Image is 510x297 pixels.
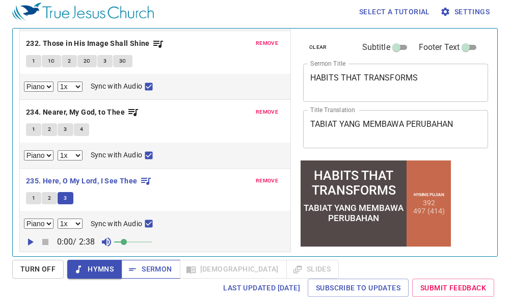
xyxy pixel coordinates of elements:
textarea: HABITS THAT TRANSFORMS [310,73,481,92]
button: 4 [74,123,89,136]
button: 3C [113,55,132,67]
button: remove [250,175,284,187]
span: Sermon [129,263,172,276]
button: Sermon [121,260,180,279]
button: 235. Here, O My Lord, I See Thee [26,175,152,187]
span: Sync with Audio [91,81,142,92]
button: 3 [58,123,73,136]
button: 232. Those in His Image Shall Shine [26,37,164,50]
span: Hymns [75,263,114,276]
button: 1 [26,192,41,204]
span: Turn Off [20,263,56,276]
button: 2C [77,55,97,67]
span: remove [256,39,278,48]
button: 1 [26,123,41,136]
span: remove [256,107,278,117]
select: Playback Rate [58,219,83,229]
span: 3 [64,194,67,203]
button: 2 [42,123,57,136]
select: Select Track [24,150,53,160]
button: 2 [62,55,77,67]
span: 1 [32,194,35,203]
span: Footer Text [419,41,460,53]
b: 232. Those in His Image Shall Shine [26,37,150,50]
button: 1 [26,55,41,67]
span: Subtitle [362,41,390,53]
select: Playback Rate [58,82,83,92]
button: Select a tutorial [355,3,434,21]
span: 4 [80,125,83,134]
span: 3 [103,57,106,66]
span: clear [309,43,327,52]
span: 2 [68,57,71,66]
textarea: TABIAT YANG MEMBAWA PERUBAHAN [310,119,481,139]
span: Subscribe to Updates [316,282,400,294]
select: Select Track [24,82,53,92]
button: Hymns [67,260,122,279]
span: Sync with Audio [91,219,142,229]
span: 1 [32,57,35,66]
button: remove [250,37,284,49]
b: 234. Nearer, My God, to Thee [26,106,125,119]
button: clear [303,41,333,53]
button: 2 [42,192,57,204]
select: Select Track [24,219,53,229]
span: 1C [48,57,55,66]
button: 234. Nearer, My God, to Thee [26,106,140,119]
span: Select a tutorial [359,6,430,18]
p: 0:00 / 2:38 [53,236,99,248]
b: 235. Here, O My Lord, I See Thee [26,175,138,187]
span: Last updated [DATE] [223,282,300,294]
span: 2C [84,57,91,66]
img: True Jesus Church [12,3,154,21]
span: 2 [48,194,51,203]
button: Settings [438,3,494,21]
select: Playback Rate [58,150,83,160]
button: 3 [58,192,73,204]
span: 3C [119,57,126,66]
span: Settings [442,6,490,18]
span: Sync with Audio [91,150,142,160]
button: remove [250,106,284,118]
iframe: from-child [299,159,452,248]
button: Turn Off [12,260,64,279]
span: 1 [32,125,35,134]
button: 1C [42,55,61,67]
span: 2 [48,125,51,134]
span: Submit Feedback [420,282,486,294]
span: 3 [64,125,67,134]
button: 3 [97,55,113,67]
span: remove [256,176,278,185]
